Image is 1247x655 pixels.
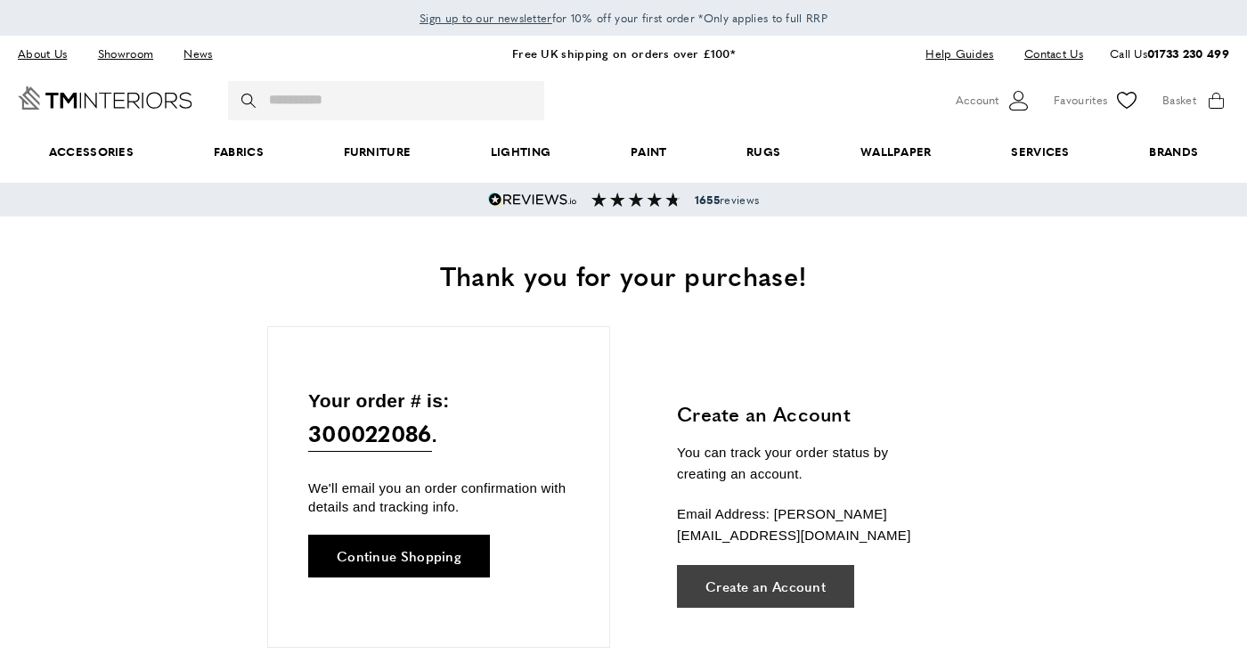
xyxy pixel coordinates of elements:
img: Reviews section [591,192,681,207]
button: Customer Account [956,87,1031,114]
span: for 10% off your first order *Only applies to full RRP [420,10,827,26]
a: Services [972,125,1110,179]
a: Free UK shipping on orders over £100* [512,45,735,61]
a: Brands [1110,125,1238,179]
span: Sign up to our newsletter [420,10,552,26]
span: Thank you for your purchase! [440,256,807,294]
button: Search [241,81,259,120]
a: Help Guides [912,42,1007,66]
span: reviews [695,192,759,207]
a: Go to Home page [18,86,192,110]
p: You can track your order status by creating an account. [677,442,940,485]
p: Call Us [1110,45,1229,63]
span: 300022086 [308,415,432,452]
a: News [170,42,225,66]
span: Continue Shopping [337,549,461,562]
a: Favourites [1054,87,1140,114]
a: Furniture [304,125,451,179]
span: Favourites [1054,91,1107,110]
span: Accessories [9,125,174,179]
a: Lighting [451,125,591,179]
a: Rugs [706,125,820,179]
a: Create an Account [677,565,854,608]
p: Email Address: [PERSON_NAME][EMAIL_ADDRESS][DOMAIN_NAME] [677,504,940,546]
a: Contact Us [1011,42,1083,66]
a: About Us [18,42,80,66]
img: Reviews.io 5 stars [488,192,577,207]
a: Fabrics [174,125,304,179]
p: We'll email you an order confirmation with details and tracking info. [308,479,569,516]
a: Continue Shopping [308,535,490,577]
a: Showroom [85,42,167,66]
a: Wallpaper [820,125,971,179]
span: Create an Account [705,579,826,593]
h3: Create an Account [677,400,940,428]
p: Your order # is: . [308,386,569,453]
a: Sign up to our newsletter [420,9,552,27]
a: Paint [591,125,706,179]
strong: 1655 [695,192,720,208]
a: 01733 230 499 [1147,45,1229,61]
span: Account [956,91,998,110]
